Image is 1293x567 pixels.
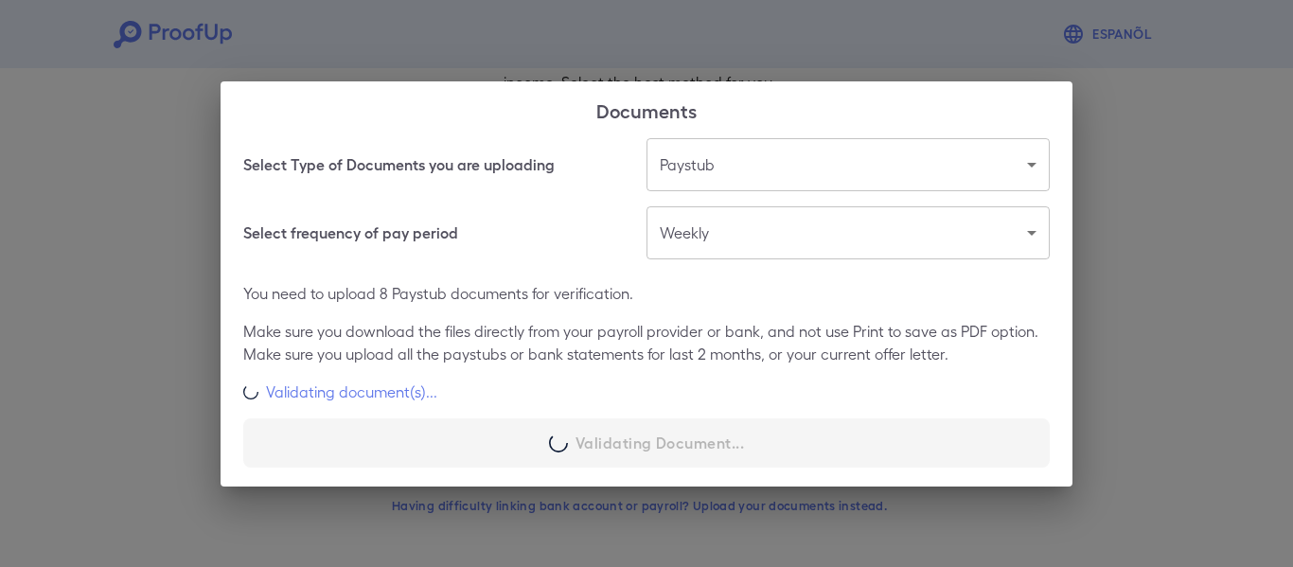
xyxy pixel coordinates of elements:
p: You need to upload 8 Paystub documents for verification. [243,282,1050,305]
p: Make sure you download the files directly from your payroll provider or bank, and not use Print t... [243,320,1050,365]
h2: Documents [221,81,1072,138]
p: Validating document(s)... [266,381,437,403]
h6: Select frequency of pay period [243,221,458,244]
h6: Select Type of Documents you are uploading [243,153,555,176]
div: Weekly [646,206,1050,259]
div: Paystub [646,138,1050,191]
